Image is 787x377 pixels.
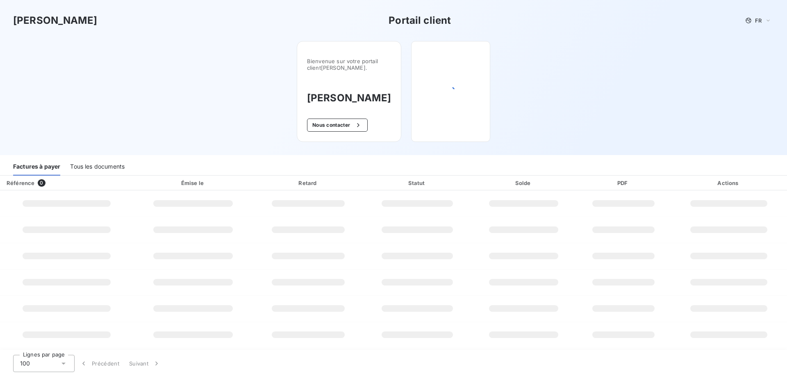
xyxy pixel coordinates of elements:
[473,179,575,187] div: Solde
[255,179,362,187] div: Retard
[307,91,391,105] h3: [PERSON_NAME]
[307,58,391,71] span: Bienvenue sur votre portail client [PERSON_NAME] .
[13,13,97,28] h3: [PERSON_NAME]
[135,179,252,187] div: Émise le
[13,158,60,176] div: Factures à payer
[20,359,30,368] span: 100
[365,179,470,187] div: Statut
[70,158,125,176] div: Tous les documents
[672,179,785,187] div: Actions
[124,355,166,372] button: Suivant
[389,13,451,28] h3: Portail client
[7,180,34,186] div: Référence
[75,355,124,372] button: Précédent
[38,179,45,187] span: 0
[755,17,762,24] span: FR
[307,119,368,132] button: Nous contacter
[578,179,669,187] div: PDF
